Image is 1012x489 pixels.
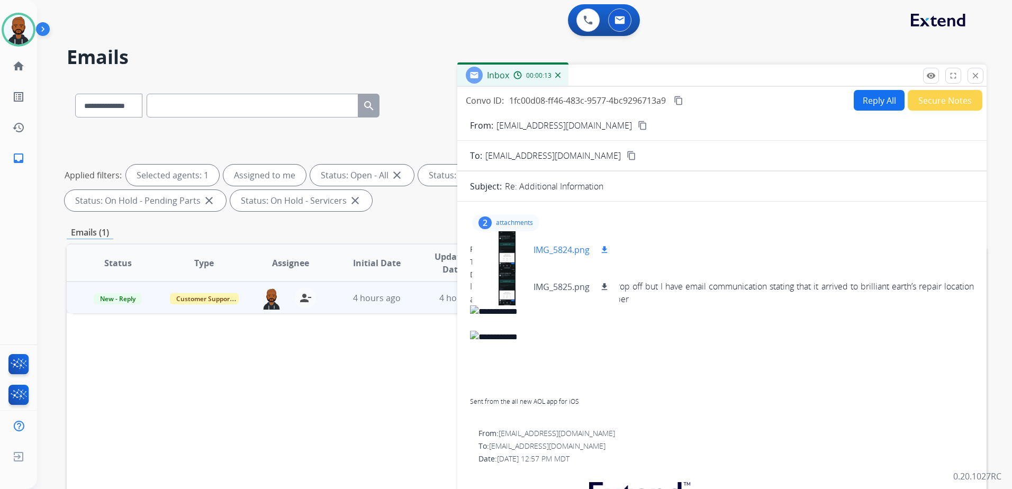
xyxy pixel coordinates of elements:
div: Status: New - Initial [418,165,530,186]
div: I did not receive a receipt at time of drop off but I have email communication stating that it ar... [470,280,974,305]
mat-icon: person_remove [299,292,312,304]
p: Applied filters: [65,169,122,182]
mat-icon: search [363,99,375,112]
mat-icon: history [12,121,25,134]
mat-icon: remove_red_eye [926,71,936,80]
img: agent-avatar [261,287,282,310]
span: Status [104,257,132,269]
div: From: [470,244,974,255]
span: Inbox [487,69,509,81]
span: [DATE] 12:57 PM MDT [497,454,570,464]
p: From: [470,119,493,132]
div: 2 [478,216,492,229]
a: Sent from the all new AOL app for iOS [470,397,579,406]
mat-icon: home [12,60,25,73]
span: 00:00:13 [526,71,552,80]
p: [EMAIL_ADDRESS][DOMAIN_NAME] [496,119,632,132]
p: attachments [496,219,533,227]
div: Date: [470,269,974,280]
div: To: [470,257,974,267]
mat-icon: content_copy [674,96,683,105]
mat-icon: fullscreen [948,71,958,80]
p: Convo ID: [466,94,504,107]
img: avatar [4,15,33,44]
span: 4 hours ago [439,292,487,304]
div: Assigned to me [223,165,306,186]
div: To: [478,441,974,451]
mat-icon: close [203,194,215,207]
span: [EMAIL_ADDRESS][DOMAIN_NAME] [499,428,615,438]
span: Updated Date [429,250,476,276]
mat-icon: close [971,71,980,80]
p: 0.20.1027RC [953,470,1001,483]
span: Assignee [272,257,309,269]
p: To: [470,149,482,162]
div: Date: [478,454,974,464]
p: Emails (1) [67,226,113,239]
div: From: [478,428,974,439]
mat-icon: close [391,169,403,182]
mat-icon: close [349,194,362,207]
button: Secure Notes [908,90,982,111]
span: 1fc00d08-ff46-483c-9577-4bc9296713a9 [509,95,666,106]
mat-icon: content_copy [627,151,636,160]
span: 4 hours ago [353,292,401,304]
span: New - Reply [94,293,142,304]
mat-icon: list_alt [12,90,25,103]
div: Status: On Hold - Pending Parts [65,190,226,211]
mat-icon: content_copy [638,121,647,130]
span: Type [194,257,214,269]
div: Selected agents: 1 [126,165,219,186]
h2: Emails [67,47,987,68]
div: Status: On Hold - Servicers [230,190,372,211]
p: IMG_5824.png [534,243,590,256]
mat-icon: download [600,282,609,292]
span: Customer Support [170,293,239,304]
div: Status: Open - All [310,165,414,186]
p: IMG_5825.png [534,280,590,293]
mat-icon: download [600,245,609,255]
p: Re: Additional Information [505,180,603,193]
span: Initial Date [353,257,401,269]
p: Subject: [470,180,502,193]
mat-icon: inbox [12,152,25,165]
span: [EMAIL_ADDRESS][DOMAIN_NAME] [485,149,621,162]
span: [EMAIL_ADDRESS][DOMAIN_NAME] [489,441,606,451]
button: Reply All [854,90,905,111]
